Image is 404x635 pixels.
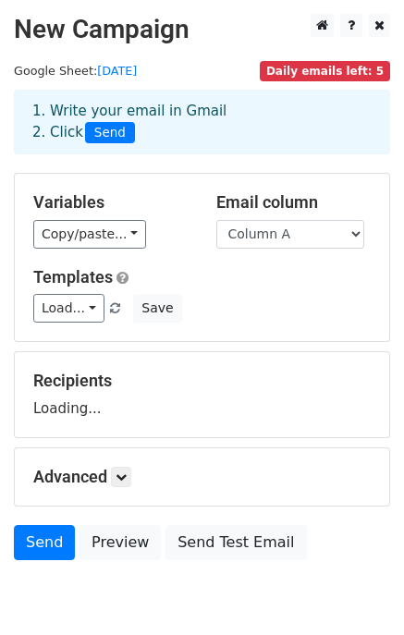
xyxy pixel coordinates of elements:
h5: Variables [33,192,189,213]
a: Daily emails left: 5 [260,64,390,78]
a: Templates [33,267,113,287]
small: Google Sheet: [14,64,137,78]
div: Loading... [33,371,371,419]
a: Send Test Email [165,525,306,560]
h2: New Campaign [14,14,390,45]
a: Preview [80,525,161,560]
a: [DATE] [97,64,137,78]
h5: Email column [216,192,372,213]
a: Copy/paste... [33,220,146,249]
span: Daily emails left: 5 [260,61,390,81]
a: Load... [33,294,104,323]
h5: Recipients [33,371,371,391]
span: Send [85,122,135,144]
h5: Advanced [33,467,371,487]
a: Send [14,525,75,560]
button: Save [133,294,181,323]
div: 1. Write your email in Gmail 2. Click [18,101,386,143]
